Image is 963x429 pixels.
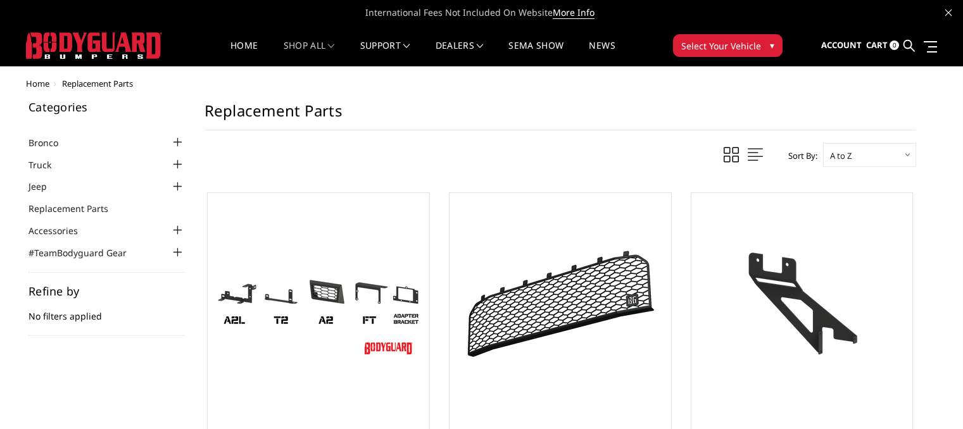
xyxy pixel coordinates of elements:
[770,39,774,52] span: ▾
[553,6,595,19] a: More Info
[62,78,133,89] span: Replacement Parts
[673,34,783,57] button: Select Your Vehicle
[508,41,563,66] a: SEMA Show
[821,39,862,51] span: Account
[28,246,142,259] a: #TeamBodyguard Gear
[436,41,484,66] a: Dealers
[28,285,186,297] h5: Refine by
[681,39,761,53] span: Select Your Vehicle
[866,39,888,51] span: Cart
[26,32,162,59] img: BODYGUARD BUMPERS
[453,196,668,411] a: Bolt-On Mesh Grill Insert
[26,78,49,89] a: Home
[866,28,899,63] a: Cart 0
[360,41,410,66] a: Support
[28,224,94,237] a: Accessories
[28,158,67,171] a: Truck
[890,40,899,50] span: 0
[700,247,903,361] img: Bronco ACC Bracket 80469
[821,28,862,63] a: Account
[284,41,335,66] a: shop all
[28,180,63,193] a: Jeep
[781,146,817,165] label: Sort By:
[459,246,662,362] img: Bolt-On Mesh Grill Insert
[28,136,74,149] a: Bronco
[28,202,124,215] a: Replacement Parts
[205,101,916,130] h1: Replacement Parts
[695,196,910,411] a: Bronco ACC Bracket 80469
[28,101,186,113] h5: Categories
[28,285,186,336] div: No filters applied
[211,196,426,411] a: Adaptive Cruise Control Bracket
[230,41,258,66] a: Home
[589,41,615,66] a: News
[217,247,420,361] img: Adaptive Cruise Control Bracket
